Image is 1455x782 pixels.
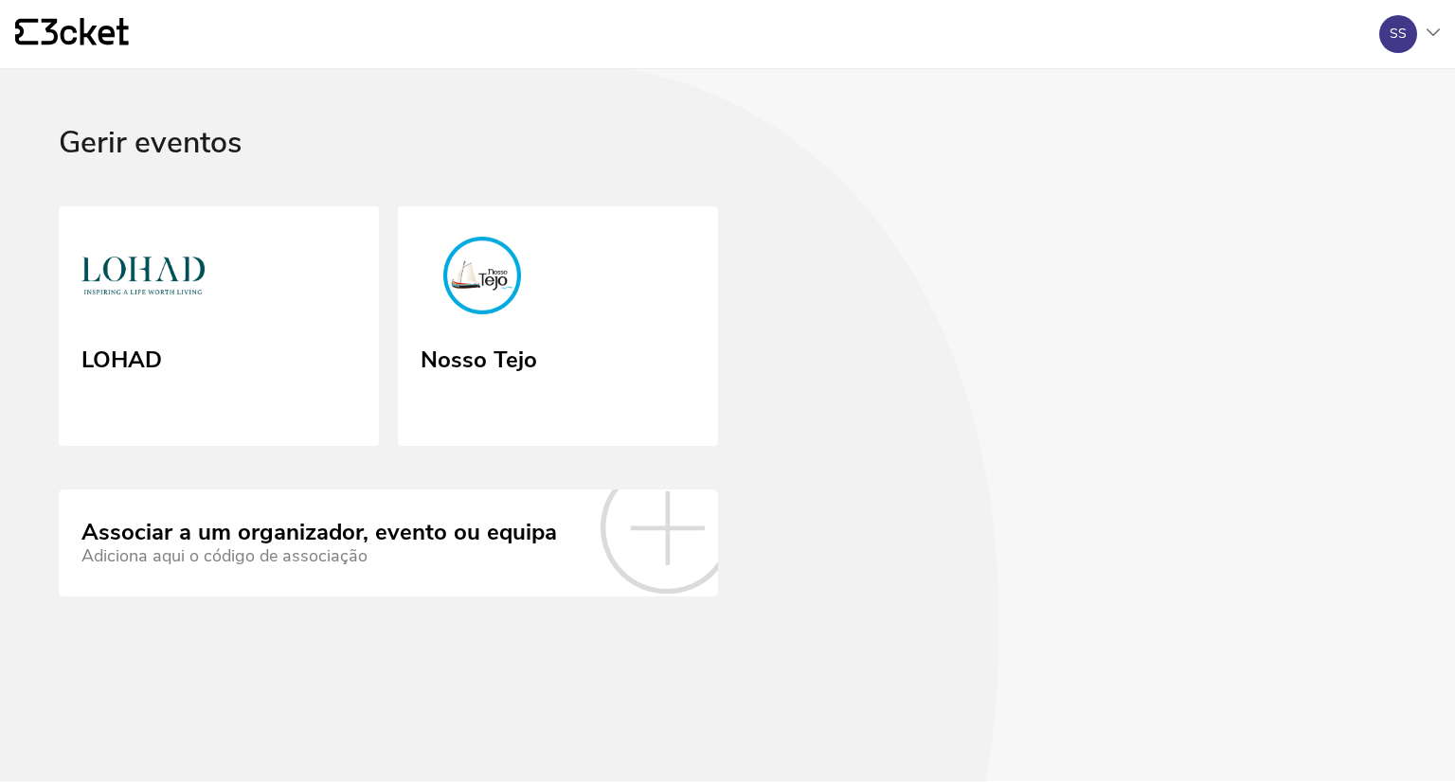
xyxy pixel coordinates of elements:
a: {' '} [15,18,129,50]
g: {' '} [15,19,38,45]
div: Gerir eventos [59,126,1396,206]
a: Nosso Tejo Nosso Tejo [398,206,718,447]
div: Nosso Tejo [421,340,537,374]
div: Associar a um organizador, evento ou equipa [81,520,557,546]
div: SS [1390,27,1407,42]
div: LOHAD [81,340,162,374]
a: Associar a um organizador, evento ou equipa Adiciona aqui o código de associação [59,489,718,595]
a: LOHAD LOHAD [59,206,379,447]
img: Nosso Tejo [421,237,544,322]
img: LOHAD [81,237,205,322]
div: Adiciona aqui o código de associação [81,546,557,566]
